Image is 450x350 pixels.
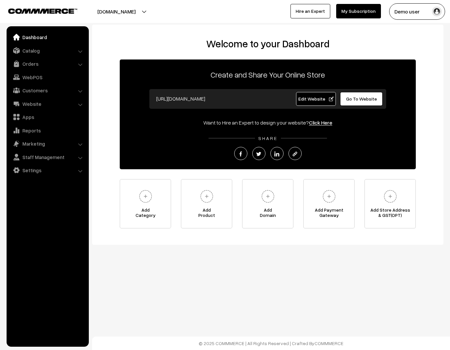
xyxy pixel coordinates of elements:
[336,4,381,18] a: My Subscription
[8,138,87,150] a: Marketing
[137,187,155,205] img: plus.svg
[181,179,232,228] a: AddProduct
[8,71,87,83] a: WebPOS
[120,119,416,127] div: Want to Hire an Expert to design your website?
[242,179,293,228] a: AddDomain
[198,187,216,205] img: plus.svg
[74,3,159,20] button: [DOMAIN_NAME]
[8,98,87,110] a: Website
[99,38,437,50] h2: Welcome to your Dashboard
[314,340,343,346] a: COMMMERCE
[8,125,87,136] a: Reports
[309,119,332,126] a: Click Here
[8,31,87,43] a: Dashboard
[8,45,87,57] a: Catalog
[8,7,66,14] a: COMMMERCE
[242,207,293,221] span: Add Domain
[255,135,281,141] span: SHARE
[389,3,445,20] button: Demo user
[92,337,450,350] footer: © 2025 COMMMERCE | All Rights Reserved | Crafted By
[432,7,442,16] img: user
[120,69,416,81] p: Create and Share Your Online Store
[120,179,171,228] a: AddCategory
[304,207,354,221] span: Add Payment Gateway
[303,179,355,228] a: Add PaymentGateway
[8,84,87,96] a: Customers
[120,207,171,221] span: Add Category
[320,187,338,205] img: plus.svg
[290,4,330,18] a: Hire an Expert
[340,92,383,106] a: Go To Website
[259,187,277,205] img: plus.svg
[181,207,232,221] span: Add Product
[8,9,77,13] img: COMMMERCE
[8,111,87,123] a: Apps
[365,207,415,221] span: Add Store Address & GST(OPT)
[8,58,87,70] a: Orders
[381,187,399,205] img: plus.svg
[8,151,87,163] a: Staff Management
[296,92,336,106] a: Edit Website
[364,179,416,228] a: Add Store Address& GST(OPT)
[346,96,377,102] span: Go To Website
[298,96,334,102] span: Edit Website
[8,164,87,176] a: Settings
